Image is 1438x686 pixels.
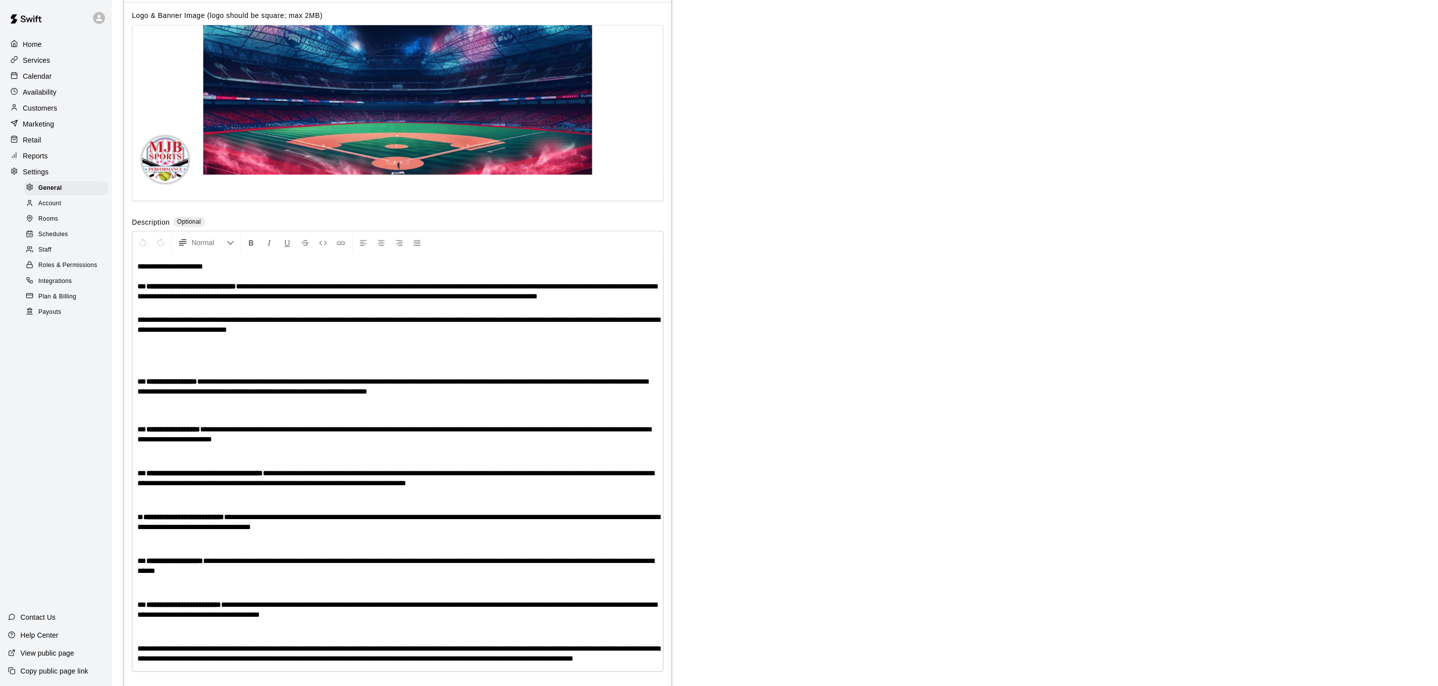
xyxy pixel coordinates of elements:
label: Logo & Banner Image (logo should be square; max 2MB) [132,11,323,19]
a: Staff [24,243,112,258]
span: Payouts [38,307,61,317]
div: Integrations [24,274,108,288]
p: Settings [23,167,49,177]
p: Contact Us [20,612,56,622]
p: Services [23,55,50,65]
a: Account [24,196,112,211]
div: Account [24,197,108,211]
span: Account [38,199,61,209]
a: General [24,180,112,196]
button: Format Italics [261,234,278,252]
a: Availability [8,85,104,100]
div: General [24,181,108,195]
a: Settings [8,164,104,179]
a: Rooms [24,212,112,227]
a: Integrations [24,274,112,289]
a: Reports [8,148,104,163]
a: Plan & Billing [24,289,112,304]
button: Format Strikethrough [297,234,314,252]
span: Optional [177,218,201,225]
a: Customers [8,101,104,116]
a: Calendar [8,69,104,84]
button: Undo [134,234,151,252]
span: Schedules [38,230,68,240]
div: Staff [24,243,108,257]
p: Marketing [23,119,54,129]
a: Schedules [24,227,112,243]
button: Left Align [355,234,372,252]
button: Insert Code [315,234,332,252]
button: Format Bold [243,234,260,252]
button: Right Align [391,234,408,252]
div: Roles & Permissions [24,259,108,273]
div: Rooms [24,212,108,226]
span: Roles & Permissions [38,261,97,271]
span: Integrations [38,276,72,286]
p: View public page [20,648,74,658]
p: Copy public page link [20,666,88,676]
p: Home [23,39,42,49]
div: Schedules [24,228,108,242]
p: Reports [23,151,48,161]
a: Services [8,53,104,68]
span: Staff [38,245,51,255]
a: Marketing [8,117,104,132]
span: Rooms [38,214,58,224]
p: Availability [23,87,57,97]
p: Retail [23,135,41,145]
span: General [38,183,62,193]
button: Center Align [373,234,390,252]
a: Roles & Permissions [24,258,112,274]
button: Insert Link [332,234,349,252]
p: Calendar [23,71,52,81]
label: Description [132,217,170,229]
a: Payouts [24,304,112,320]
div: Plan & Billing [24,290,108,304]
p: Help Center [20,630,58,640]
button: Format Underline [279,234,296,252]
p: Customers [23,103,57,113]
button: Formatting Options [174,234,238,252]
span: Normal [192,238,226,248]
span: Plan & Billing [38,292,76,302]
button: Justify Align [409,234,426,252]
a: Retail [8,133,104,147]
button: Redo [152,234,169,252]
a: Home [8,37,104,52]
div: Payouts [24,305,108,319]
